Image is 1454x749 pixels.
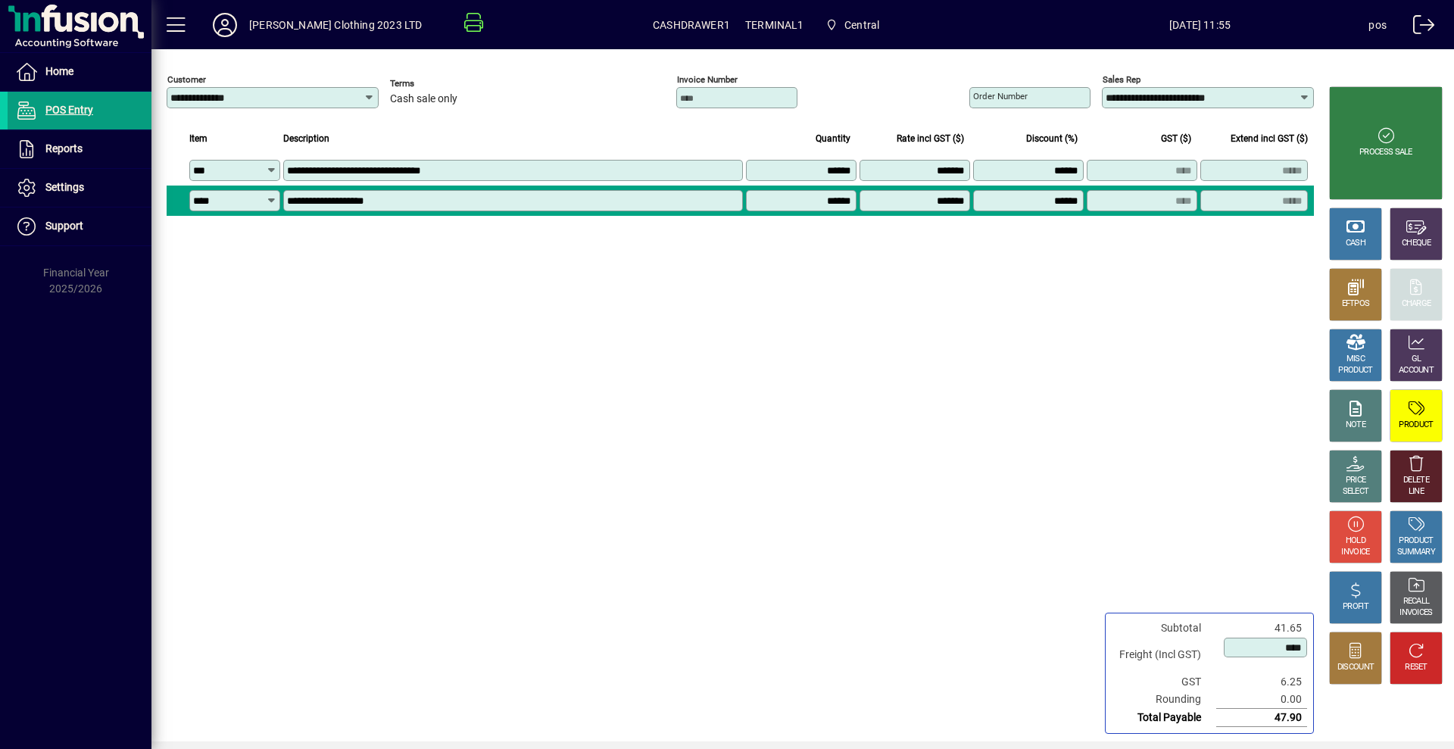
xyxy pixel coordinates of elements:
[45,220,83,232] span: Support
[1409,486,1424,498] div: LINE
[973,91,1028,101] mat-label: Order number
[1346,420,1365,431] div: NOTE
[1112,691,1216,709] td: Rounding
[283,130,329,147] span: Description
[1216,709,1307,727] td: 47.90
[677,74,738,85] mat-label: Invoice number
[1368,13,1387,37] div: pos
[1341,547,1369,558] div: INVOICE
[844,13,879,37] span: Central
[1346,354,1365,365] div: MISC
[45,65,73,77] span: Home
[8,169,151,207] a: Settings
[45,104,93,116] span: POS Entry
[390,79,481,89] span: Terms
[45,142,83,154] span: Reports
[1403,475,1429,486] div: DELETE
[1399,365,1434,376] div: ACCOUNT
[897,130,964,147] span: Rate incl GST ($)
[8,208,151,245] a: Support
[1343,486,1369,498] div: SELECT
[1031,13,1369,37] span: [DATE] 11:55
[390,93,457,105] span: Cash sale only
[1112,619,1216,637] td: Subtotal
[45,181,84,193] span: Settings
[745,13,804,37] span: TERMINAL1
[1346,475,1366,486] div: PRICE
[249,13,422,37] div: [PERSON_NAME] Clothing 2023 LTD
[189,130,207,147] span: Item
[1402,238,1431,249] div: CHEQUE
[1403,596,1430,607] div: RECALL
[1103,74,1140,85] mat-label: Sales rep
[1343,601,1368,613] div: PROFIT
[1337,662,1374,673] div: DISCOUNT
[1112,709,1216,727] td: Total Payable
[1412,354,1421,365] div: GL
[819,11,886,39] span: Central
[1399,607,1432,619] div: INVOICES
[1359,147,1412,158] div: PROCESS SALE
[167,74,206,85] mat-label: Customer
[1346,238,1365,249] div: CASH
[1216,691,1307,709] td: 0.00
[1231,130,1308,147] span: Extend incl GST ($)
[1405,662,1427,673] div: RESET
[816,130,850,147] span: Quantity
[8,130,151,168] a: Reports
[1161,130,1191,147] span: GST ($)
[1216,619,1307,637] td: 41.65
[8,53,151,91] a: Home
[201,11,249,39] button: Profile
[1346,535,1365,547] div: HOLD
[1402,3,1435,52] a: Logout
[1399,420,1433,431] div: PRODUCT
[1112,673,1216,691] td: GST
[653,13,730,37] span: CASHDRAWER1
[1399,535,1433,547] div: PRODUCT
[1338,365,1372,376] div: PRODUCT
[1342,298,1370,310] div: EFTPOS
[1216,673,1307,691] td: 6.25
[1026,130,1078,147] span: Discount (%)
[1402,298,1431,310] div: CHARGE
[1397,547,1435,558] div: SUMMARY
[1112,637,1216,673] td: Freight (Incl GST)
